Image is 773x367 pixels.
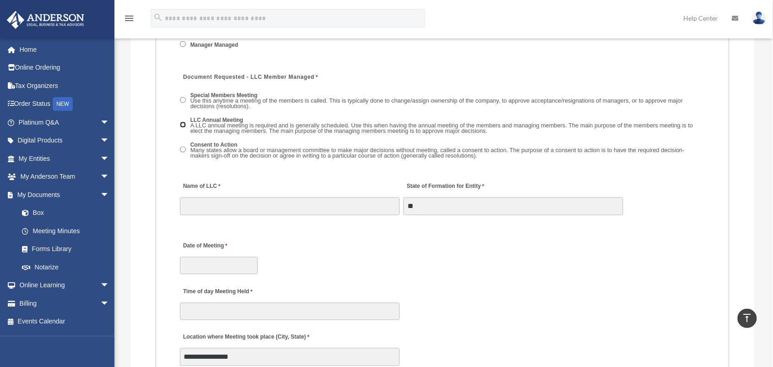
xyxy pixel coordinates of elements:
[124,13,135,24] i: menu
[180,286,267,298] label: Time of day Meeting Held
[6,40,123,59] a: Home
[6,59,123,77] a: Online Ordering
[6,312,123,331] a: Events Calendar
[100,186,119,204] span: arrow_drop_down
[100,294,119,313] span: arrow_drop_down
[124,16,135,24] a: menu
[53,97,73,111] div: NEW
[188,41,242,49] label: Manager Managed
[180,181,223,193] label: Name of LLC
[100,131,119,150] span: arrow_drop_down
[180,332,312,344] label: Location where Meeting took place (City, State)
[191,122,693,135] span: A LLC annual meeting is required and is generally scheduled. Use this when having the annual meet...
[191,147,685,159] span: Many states allow a board or management committee to make major decisions without meeting, called...
[6,131,123,150] a: Digital Productsarrow_drop_down
[180,240,267,252] label: Date of Meeting
[403,181,486,193] label: State of Formation for Entity
[13,222,119,240] a: Meeting Minutes
[6,113,123,131] a: Platinum Q&Aarrow_drop_down
[100,113,119,132] span: arrow_drop_down
[153,12,163,22] i: search
[188,141,706,161] label: Consent to Action
[183,74,315,80] span: Document Requested - LLC Member Managed
[13,240,123,258] a: Forms Library
[752,11,766,25] img: User Pic
[742,312,753,323] i: vertical_align_top
[738,309,757,328] a: vertical_align_top
[100,276,119,295] span: arrow_drop_down
[6,77,123,95] a: Tax Organizers
[6,186,123,204] a: My Documentsarrow_drop_down
[6,294,123,312] a: Billingarrow_drop_down
[6,149,123,168] a: My Entitiesarrow_drop_down
[100,168,119,186] span: arrow_drop_down
[6,168,123,186] a: My Anderson Teamarrow_drop_down
[100,149,119,168] span: arrow_drop_down
[4,11,87,29] img: Anderson Advisors Platinum Portal
[6,95,123,114] a: Order StatusNEW
[191,97,683,110] span: Use this anytime a meeting of the members is called. This is typically done to change/assign owne...
[6,276,123,295] a: Online Learningarrow_drop_down
[188,116,706,136] label: LLC Annual Meeting
[13,258,123,276] a: Notarize
[188,91,706,111] label: Special Members Meeting
[13,204,123,222] a: Box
